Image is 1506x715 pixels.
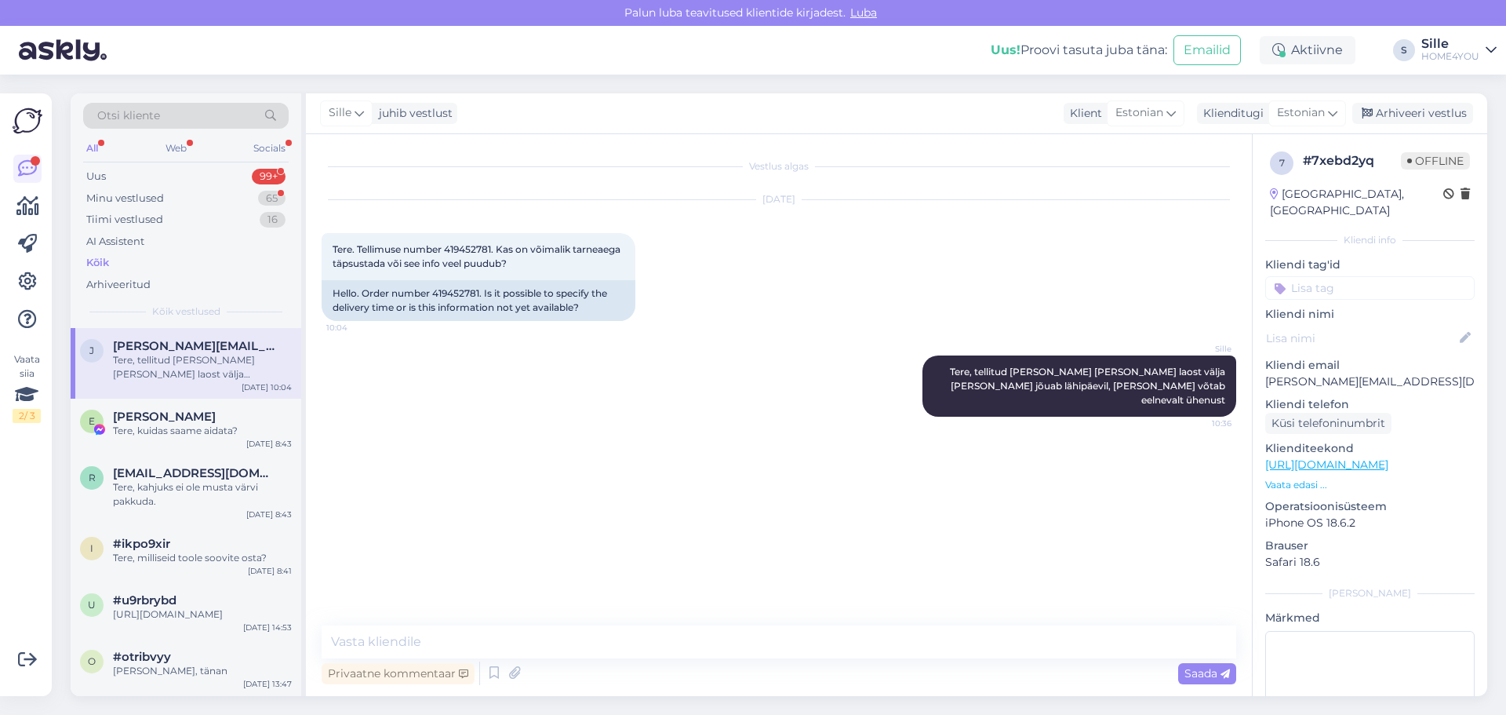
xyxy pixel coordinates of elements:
b: Uus! [991,42,1020,57]
div: Web [162,138,190,159]
div: [URL][DOMAIN_NAME] [113,607,292,622]
span: Estonian [1277,104,1325,122]
p: Märkmed [1265,610,1475,626]
span: Elvira Grudeva [113,410,216,424]
span: #otribvyy [113,650,171,664]
img: Askly Logo [13,106,42,136]
div: Tere, tellitud [PERSON_NAME] [PERSON_NAME] laost välja [PERSON_NAME] jõuab lähipäevil, [PERSON_NA... [113,353,292,381]
p: [PERSON_NAME][EMAIL_ADDRESS][DOMAIN_NAME] [1265,374,1475,390]
div: Klienditugi [1197,105,1264,122]
p: Kliendi tag'id [1265,257,1475,273]
span: julia.hor93@gmail.com [113,339,276,353]
div: Küsi telefoninumbrit [1265,413,1391,434]
span: 10:36 [1173,418,1231,429]
div: Tere, milliseid toole soovite osta? [113,551,292,565]
div: 99+ [252,169,286,184]
span: Offline [1401,152,1470,170]
span: Otsi kliente [97,108,160,124]
div: [DATE] 8:41 [248,565,292,577]
div: Sille [1421,38,1479,50]
div: Kõik [86,255,109,271]
div: Klient [1064,105,1102,122]
div: Hello. Order number 419452781. Is it possible to specify the delivery time or is this information... [322,280,635,321]
div: 65 [258,191,286,206]
div: Privaatne kommentaar [322,663,475,684]
p: Safari 18.6 [1265,554,1475,571]
div: [DATE] 14:53 [243,622,292,633]
div: Arhiveeri vestlus [1352,103,1473,124]
div: Tiimi vestlused [86,212,163,228]
p: iPhone OS 18.6.2 [1265,515,1475,531]
p: Brauser [1265,538,1475,554]
div: [DATE] 13:47 [243,678,292,690]
input: Lisa nimi [1266,330,1457,347]
span: raudsepp35@gmail.com [113,466,276,480]
div: [DATE] [322,192,1236,206]
span: E [89,415,95,427]
span: j [89,345,94,356]
div: [DATE] 8:43 [246,438,292,450]
div: Kliendi info [1265,233,1475,247]
div: Minu vestlused [86,191,164,206]
div: HOME4YOU [1421,50,1479,63]
span: Estonian [1115,104,1163,122]
div: 16 [260,212,286,228]
span: Saada [1184,666,1230,680]
a: [URL][DOMAIN_NAME] [1265,458,1388,472]
div: Socials [250,138,289,159]
div: Tere, kahjuks ei ole musta värvi pakkuda. [113,480,292,509]
div: Arhiveeritud [86,277,151,293]
div: All [83,138,101,159]
div: [DATE] 8:43 [246,509,292,520]
p: Klienditeekond [1265,440,1475,457]
p: Vaata edasi ... [1265,478,1475,492]
p: Kliendi nimi [1265,306,1475,323]
div: Proovi tasuta juba täna: [991,41,1167,60]
input: Lisa tag [1265,276,1475,300]
div: Aktiivne [1260,36,1355,64]
span: #u9rbrybd [113,593,176,607]
span: r [89,472,96,483]
div: [PERSON_NAME], tänan [113,664,292,678]
p: Operatsioonisüsteem [1265,498,1475,515]
div: [PERSON_NAME] [1265,586,1475,600]
span: 7 [1279,157,1285,169]
div: 2 / 3 [13,409,41,423]
span: Sille [1173,343,1231,355]
div: Vaata siia [13,352,41,423]
div: # 7xebd2yq [1303,151,1401,170]
div: Vestlus algas [322,159,1236,173]
span: Tere. Tellimuse number 419452781. Kas on võimalik tarneaega täpsustada või see info veel puudub? [333,243,623,269]
div: AI Assistent [86,234,144,250]
span: Sille [329,104,351,122]
div: juhib vestlust [373,105,453,122]
button: Emailid [1173,35,1241,65]
div: Tere, kuidas saame aidata? [113,424,292,438]
p: Kliendi telefon [1265,396,1475,413]
span: Luba [846,5,882,20]
span: Tere, tellitud [PERSON_NAME] [PERSON_NAME] laost välja [PERSON_NAME] jõuab lähipäevil, [PERSON_NA... [950,366,1228,406]
div: [GEOGRAPHIC_DATA], [GEOGRAPHIC_DATA] [1270,186,1443,219]
a: SilleHOME4YOU [1421,38,1497,63]
span: o [88,655,96,667]
span: i [90,542,93,554]
p: Kliendi email [1265,357,1475,374]
div: Uus [86,169,106,184]
div: S [1393,39,1415,61]
div: [DATE] 10:04 [242,381,292,393]
span: #ikpo9xir [113,537,170,551]
span: Kõik vestlused [152,305,220,319]
span: 10:04 [326,322,385,334]
span: u [88,599,96,611]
